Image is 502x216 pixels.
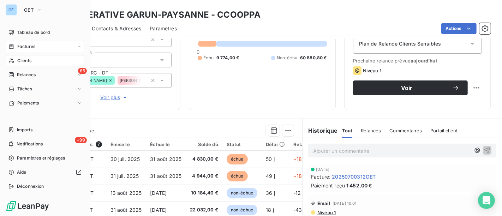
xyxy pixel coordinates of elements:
div: OE [6,4,17,16]
div: Délai [266,142,285,147]
span: Notifications [17,141,43,147]
span: Email [317,200,330,206]
span: Paiement reçu [311,182,345,189]
span: 31 juil. 2025 [110,173,139,179]
span: 60 880,80 € [300,55,327,61]
span: Portail client [430,128,458,133]
div: Open Intercom Messenger [478,192,495,209]
span: OET [24,7,34,13]
img: Logo LeanPay [6,200,49,212]
span: Niveau 1 [317,210,336,215]
span: 13 août 2025 [110,190,142,196]
span: 31 août 2025 [150,156,181,162]
button: Voir [353,80,468,95]
span: -43 j [293,207,305,213]
span: Aide [17,169,26,175]
span: 20250700312OET [332,173,376,180]
h3: COOPERATIVE GARUN-PAYSANNE - CCOOPPA [62,8,261,21]
span: Contacts & Adresses [92,25,141,32]
span: Tout [342,128,353,133]
span: 50 j [266,156,275,162]
span: Déconnexion [17,183,44,190]
span: Plan de Relance Clients Sensibles [359,40,441,47]
span: Clients [17,58,31,64]
span: [DATE] [316,167,329,172]
span: échue [227,154,248,164]
span: 30 juil. 2025 [110,156,140,162]
span: Relances [361,128,381,133]
span: 49 j [266,173,275,179]
span: 36 j [266,190,275,196]
span: Imports [17,127,32,133]
input: Ajouter une valeur [142,77,147,84]
span: Paiements [17,100,39,106]
span: 0 [197,49,199,55]
span: +18 j [293,156,305,162]
span: échue [227,171,248,181]
span: -12 j [293,190,304,196]
span: 4 944,00 € [190,173,218,180]
span: Paramètres [150,25,177,32]
span: Échu [203,55,214,61]
span: 1 452,00 € [346,182,372,189]
h6: Historique [303,126,338,135]
span: [DATE] [150,207,167,213]
span: Tâches [17,86,32,92]
span: 31 août 2025 [150,173,181,179]
span: Paramètres et réglages [17,155,65,161]
span: [DATE] 10:01 [333,201,357,205]
span: 10 184,40 € [190,190,218,197]
span: Voir plus [100,94,129,101]
span: non-échue [227,205,257,215]
button: Voir plus [57,94,172,101]
span: 31 août 2025 [110,207,142,213]
span: Tableau de bord [17,29,50,36]
span: aujourd’hui [411,58,437,64]
button: Actions [441,23,477,34]
span: Relances [17,72,36,78]
a: Aide [6,167,84,178]
span: 7 [96,141,102,148]
span: 9 774,00 € [216,55,239,61]
span: 22 032,00 € [190,206,218,214]
div: Solde dû [190,142,218,147]
span: [PERSON_NAME] [120,78,152,83]
span: 65 [78,68,87,74]
div: Statut [227,142,257,147]
span: [DATE] [150,190,167,196]
span: +99 [75,137,87,143]
span: non-échue [227,188,257,198]
div: Émise le [110,142,142,147]
span: Factures [17,43,35,50]
span: Non-échu [277,55,297,61]
span: Commentaires [389,128,422,133]
span: 4 830,00 € [190,156,218,163]
span: 18 j [266,207,274,213]
span: Prochaine relance prévue [353,58,482,64]
span: Niveau 1 [363,68,381,73]
div: Retard [293,142,316,147]
span: Facture : [311,173,330,180]
span: +18 j [293,173,305,179]
span: Voir [361,85,452,91]
div: Échue le [150,142,181,147]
